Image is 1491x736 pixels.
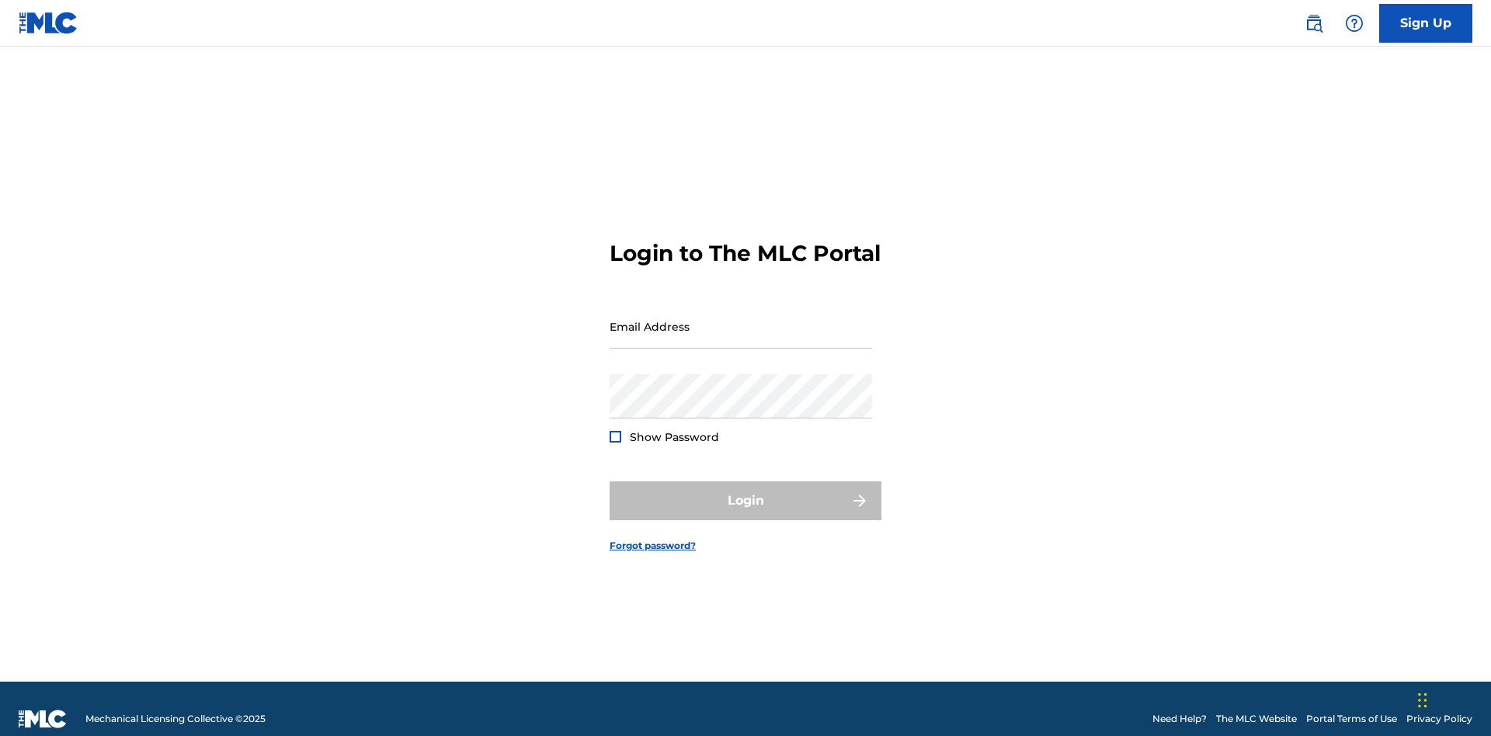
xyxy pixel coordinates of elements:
[1379,4,1472,43] a: Sign Up
[1413,661,1491,736] iframe: Chat Widget
[19,12,78,34] img: MLC Logo
[1345,14,1364,33] img: help
[1305,14,1323,33] img: search
[610,539,696,553] a: Forgot password?
[1339,8,1370,39] div: Help
[19,710,67,728] img: logo
[610,240,881,267] h3: Login to The MLC Portal
[1298,8,1329,39] a: Public Search
[630,430,719,444] span: Show Password
[1152,712,1207,726] a: Need Help?
[1418,677,1427,724] div: Drag
[1216,712,1297,726] a: The MLC Website
[1406,712,1472,726] a: Privacy Policy
[85,712,266,726] span: Mechanical Licensing Collective © 2025
[1306,712,1397,726] a: Portal Terms of Use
